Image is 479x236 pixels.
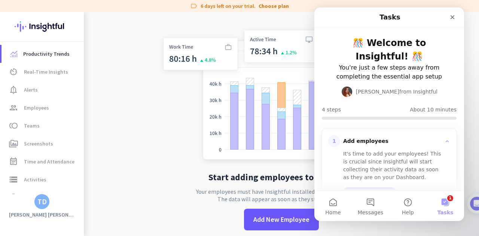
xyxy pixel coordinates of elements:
[9,175,18,184] i: storage
[9,139,18,148] i: perm_media
[9,157,18,166] i: event_note
[253,215,309,224] span: Add New Employee
[1,81,84,99] a: notification_importantAlerts
[196,188,367,203] p: Your employees must have Insightful installed on their computers. The data will appear as soon as...
[1,45,84,63] a: menu-itemProductivity Trends
[24,121,40,130] span: Teams
[1,117,84,135] a: tollTeams
[1,63,84,81] a: av_timerReal-Time Insights
[10,50,17,57] img: menu-item
[24,157,74,166] span: Time and Attendance
[9,67,18,76] i: av_timer
[24,85,38,94] span: Alerts
[158,18,405,167] img: no-search-results
[9,121,18,130] i: toll
[1,99,84,117] a: groupEmployees
[208,173,355,182] h2: Start adding employees to Insightful
[259,2,289,10] a: Choose plan
[24,193,43,202] span: Projects
[15,12,69,41] img: Insightful logo
[24,139,53,148] span: Screenshots
[1,171,84,189] a: storageActivities
[9,103,18,112] i: group
[24,67,68,76] span: Real-Time Insights
[9,85,18,94] i: notification_important
[314,7,464,221] iframe: Intercom live chat
[24,175,46,184] span: Activities
[244,209,319,230] button: Add New Employee
[1,153,84,171] a: event_noteTime and Attendance
[1,135,84,153] a: perm_mediaScreenshots
[9,193,18,202] i: work_outline
[24,103,49,112] span: Employees
[190,2,198,10] i: label
[23,49,70,58] span: Productivity Trends
[37,198,47,205] div: TD
[1,189,84,206] a: work_outlineProjects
